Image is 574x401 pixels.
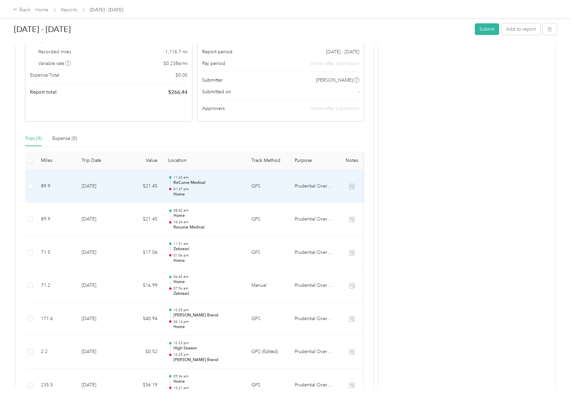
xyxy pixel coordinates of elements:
[123,170,163,203] td: $21.45
[475,23,499,35] button: Submit
[173,312,241,318] p: [PERSON_NAME] Brand
[123,203,163,236] td: $21.45
[38,60,71,67] span: Variable rate
[173,308,241,312] p: 12:25 pm
[76,170,123,203] td: [DATE]
[173,246,241,252] p: Zebrasci
[246,335,289,369] td: GPS (Edited)
[173,208,241,213] p: 08:42 am
[289,203,339,236] td: Prudential Overall Supply
[175,72,187,79] span: $ 0.00
[289,269,339,302] td: Prudential Overall Supply
[173,286,241,291] p: 07:56 am
[289,152,339,170] th: Purpose
[173,357,241,363] p: [PERSON_NAME] Brand
[163,60,187,67] span: $ 0.2386 / mi
[173,192,241,198] p: Home
[173,352,241,357] p: 12:25 pm
[173,224,241,230] p: Recurve Medical
[76,269,123,302] td: [DATE]
[36,236,76,269] td: 71.5
[310,60,359,67] span: shown after submission
[168,88,187,96] span: $ 266.44
[173,279,241,285] p: Home
[90,6,123,13] span: [DATE] - [DATE]
[173,341,241,345] p: 12:23 pm
[173,324,241,330] p: Home
[202,77,223,84] span: Submitter
[61,7,77,13] a: Reports
[36,203,76,236] td: 89.9
[76,302,123,336] td: [DATE]
[14,21,470,37] h1: Aug 1 - 31, 2025
[76,236,123,269] td: [DATE]
[123,269,163,302] td: $16.99
[36,170,76,203] td: 89.9
[202,88,231,95] span: Submitted on
[163,152,246,170] th: Location
[289,335,339,369] td: Prudential Overall Supply
[173,253,241,258] p: 01:06 pm
[123,152,163,170] th: Value
[173,175,241,180] p: 11:43 am
[38,48,71,55] span: Recorded miles
[52,135,77,142] div: Expense (0)
[173,180,241,186] p: ReCurve Medical
[289,170,339,203] td: Prudential Overall Supply
[289,236,339,269] td: Prudential Overall Supply
[123,335,163,369] td: $0.52
[339,152,364,170] th: Notes
[30,89,57,96] span: Report total
[13,6,31,14] div: Back
[123,302,163,336] td: $40.94
[246,170,289,203] td: GPS
[501,23,540,35] button: Add to report
[36,269,76,302] td: 71.2
[310,106,359,111] span: shown after submission
[165,48,187,55] span: 1,116.7 mi
[36,302,76,336] td: 171.6
[173,220,241,224] p: 10:24 am
[246,203,289,236] td: GPS
[173,213,241,219] p: Home
[173,258,241,264] p: Home
[173,187,241,192] p: 01:37 pm
[173,374,241,379] p: 05:36 am
[36,335,76,369] td: 2.2
[173,386,241,390] p: 12:21 pm
[173,274,241,279] p: 06:45 am
[202,60,225,67] span: Pay period
[202,105,225,112] span: Approvers
[123,236,163,269] td: $17.06
[173,379,241,385] p: Home
[246,152,289,170] th: Track Method
[25,135,42,142] div: Trips (9)
[537,364,574,401] iframe: Everlance-gr Chat Button Frame
[316,77,353,84] span: [PERSON_NAME]
[289,302,339,336] td: Prudential Overall Supply
[76,203,123,236] td: [DATE]
[364,152,389,170] th: Tags
[202,48,232,55] span: Report period
[35,7,48,13] a: Home
[36,152,76,170] th: Miles
[246,236,289,269] td: GPS
[326,48,359,55] span: [DATE] - [DATE]
[358,88,359,95] span: -
[173,319,241,324] p: 04:14 pm
[173,241,241,246] p: 11:51 am
[173,345,241,351] p: High Season
[173,291,241,297] p: Zebrasci
[246,269,289,302] td: Manual
[76,335,123,369] td: [DATE]
[76,152,123,170] th: Trip Date
[246,302,289,336] td: GPS
[30,72,59,79] span: Expense Total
